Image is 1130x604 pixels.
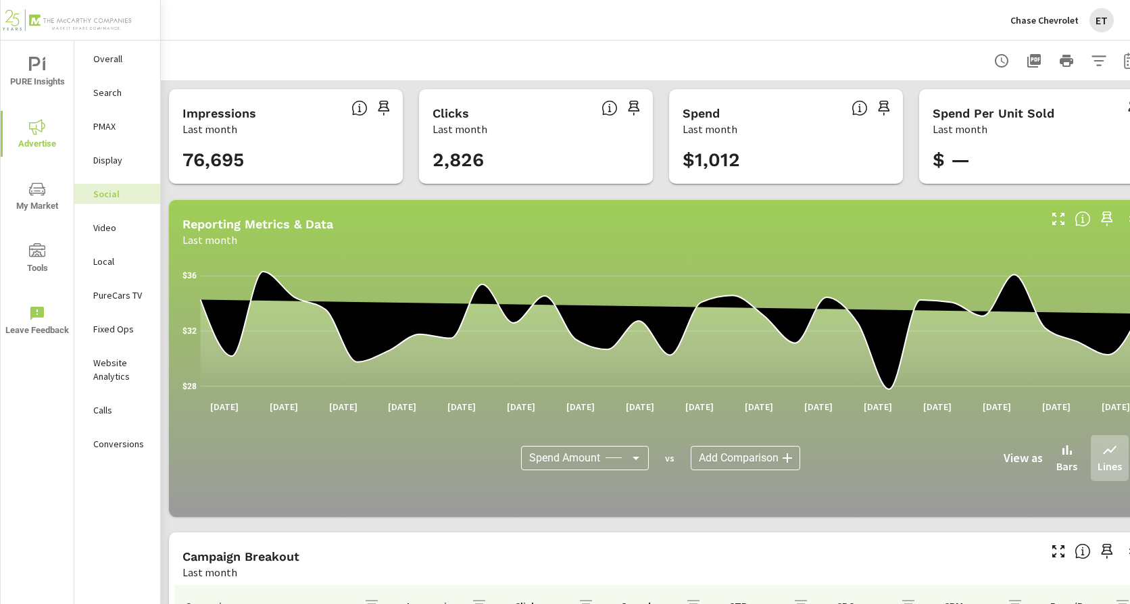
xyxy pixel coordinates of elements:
p: Last month [182,232,237,248]
p: [DATE] [795,400,842,413]
span: Save this to your personalized report [873,97,895,119]
p: PureCars TV [93,288,149,302]
span: Save this to your personalized report [1096,540,1118,562]
p: [DATE] [1033,400,1080,413]
span: Spend Amount [529,451,600,465]
p: vs [649,452,691,464]
h5: Campaign Breakout [182,549,299,563]
div: Search [74,82,160,103]
div: PureCars TV [74,285,160,305]
p: Last month [683,121,737,137]
text: $28 [182,382,197,391]
p: Chase Chevrolet [1010,14,1079,26]
p: [DATE] [676,400,723,413]
p: Website Analytics [93,356,149,383]
p: Display [93,153,149,167]
p: [DATE] [735,400,783,413]
div: Website Analytics [74,353,160,386]
span: Understand Social data over time and see how metrics compare to each other. [1075,211,1091,227]
span: The number of times an ad was clicked by a consumer. [601,100,618,116]
div: ET [1089,8,1114,32]
div: Calls [74,400,160,420]
span: Save this to your personalized report [623,97,645,119]
p: Last month [182,564,237,580]
p: [DATE] [616,400,664,413]
p: Conversions [93,437,149,451]
div: Display [74,150,160,170]
button: "Export Report to PDF" [1021,47,1048,74]
p: [DATE] [973,400,1021,413]
p: Last month [182,121,237,137]
h5: Reporting Metrics & Data [182,217,333,231]
button: Make Fullscreen [1048,540,1069,562]
p: Search [93,86,149,99]
text: $36 [182,271,197,280]
h5: Clicks [433,106,469,120]
p: [DATE] [438,400,485,413]
span: Leave Feedback [5,305,70,338]
span: Save this to your personalized report [373,97,395,119]
p: Bars [1056,458,1077,474]
span: PURE Insights [5,57,70,90]
button: Make Fullscreen [1048,208,1069,230]
div: Add Comparison [691,446,800,470]
p: PMAX [93,120,149,133]
h6: View as [1004,451,1043,465]
p: Social [93,187,149,201]
p: Overall [93,52,149,66]
div: Social [74,184,160,204]
span: Tools [5,243,70,276]
p: Video [93,221,149,234]
p: [DATE] [201,400,248,413]
span: Add Comparison [699,451,779,465]
h3: 76,695 [182,149,389,172]
p: Calls [93,403,149,417]
div: Video [74,218,160,238]
p: [DATE] [320,400,367,413]
h3: 2,826 [433,149,639,172]
p: [DATE] [914,400,961,413]
span: Save this to your personalized report [1096,208,1118,230]
h5: Spend [683,106,720,120]
h5: Spend Per Unit Sold [933,106,1054,120]
p: Last month [933,121,987,137]
span: My Market [5,181,70,214]
p: Fixed Ops [93,322,149,336]
p: [DATE] [260,400,308,413]
div: Fixed Ops [74,319,160,339]
div: Conversions [74,434,160,454]
span: The number of times an ad was shown on your behalf. [351,100,368,116]
div: Local [74,251,160,272]
span: Advertise [5,119,70,152]
div: PMAX [74,116,160,136]
p: Last month [433,121,487,137]
p: [DATE] [378,400,426,413]
h3: $1,012 [683,149,889,172]
p: [DATE] [557,400,604,413]
h5: Impressions [182,106,256,120]
div: nav menu [1,41,74,351]
div: Overall [74,49,160,69]
text: $32 [182,326,197,336]
p: [DATE] [854,400,902,413]
span: The amount of money spent on advertising during the period. [852,100,868,116]
p: Lines [1098,458,1122,474]
div: Spend Amount [521,446,649,470]
p: [DATE] [497,400,545,413]
p: Local [93,255,149,268]
span: This is a summary of Social performance results by campaign. Each column can be sorted. [1075,543,1091,559]
button: Print Report [1053,47,1080,74]
button: Apply Filters [1085,47,1112,74]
